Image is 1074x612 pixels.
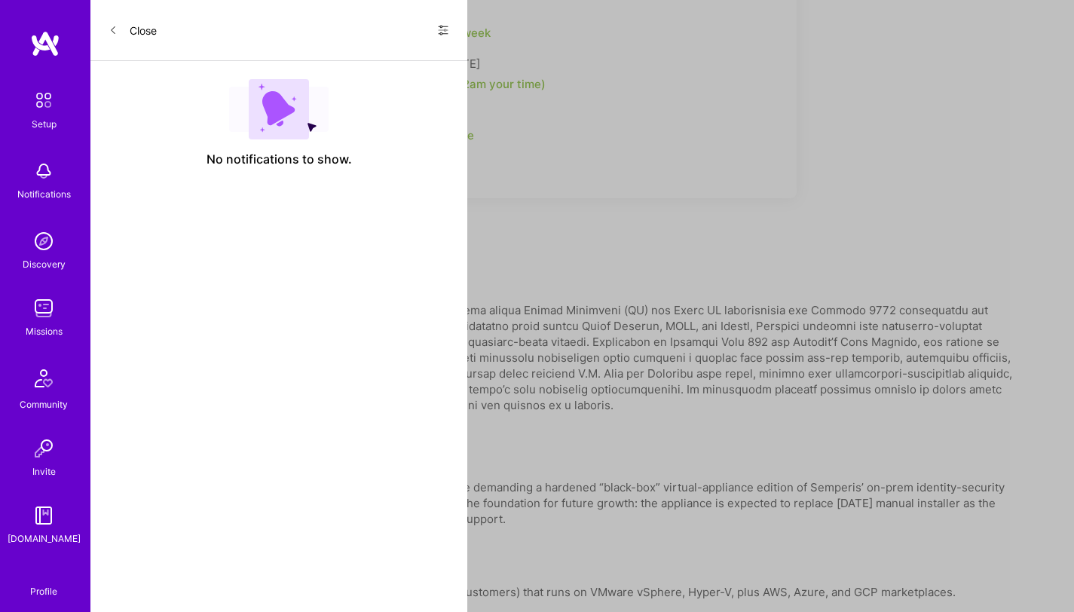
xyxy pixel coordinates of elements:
[8,531,81,546] div: [DOMAIN_NAME]
[17,186,71,202] div: Notifications
[32,116,57,132] div: Setup
[109,18,157,42] button: Close
[30,583,57,598] div: Profile
[29,433,59,464] img: Invite
[28,84,60,116] img: setup
[207,151,352,167] span: No notifications to show.
[23,256,66,272] div: Discovery
[26,323,63,339] div: Missions
[26,360,62,396] img: Community
[29,500,59,531] img: guide book
[29,156,59,186] img: bell
[229,79,329,139] img: empty
[29,226,59,256] img: discovery
[20,396,68,412] div: Community
[25,568,63,598] a: Profile
[29,293,59,323] img: teamwork
[30,30,60,57] img: logo
[32,464,56,479] div: Invite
